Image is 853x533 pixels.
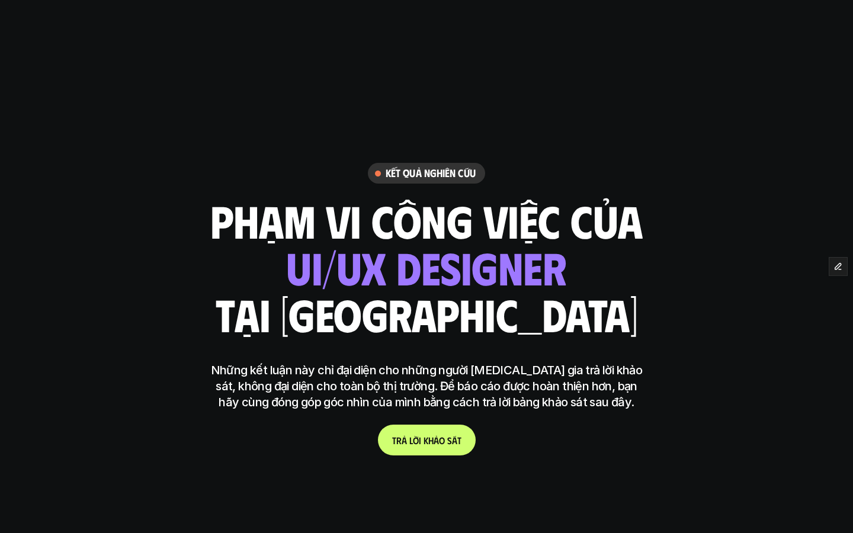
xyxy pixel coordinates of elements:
span: o [439,435,445,446]
span: ả [402,435,407,446]
span: r [396,435,402,446]
span: á [452,435,457,446]
span: ờ [413,435,419,446]
button: Edit Framer Content [829,258,847,275]
h1: tại [GEOGRAPHIC_DATA] [216,289,638,339]
span: k [424,435,428,446]
span: t [457,435,461,446]
span: s [447,435,452,446]
span: ả [434,435,439,446]
span: i [419,435,421,446]
h1: phạm vi công việc của [210,195,643,245]
p: Những kết luận này chỉ đại diện cho những người [MEDICAL_DATA] gia trả lời khảo sát, không đại di... [204,362,649,410]
span: T [392,435,396,446]
span: l [409,435,413,446]
a: Trảlờikhảosát [378,425,476,455]
h6: Kết quả nghiên cứu [386,166,476,180]
span: h [428,435,434,446]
